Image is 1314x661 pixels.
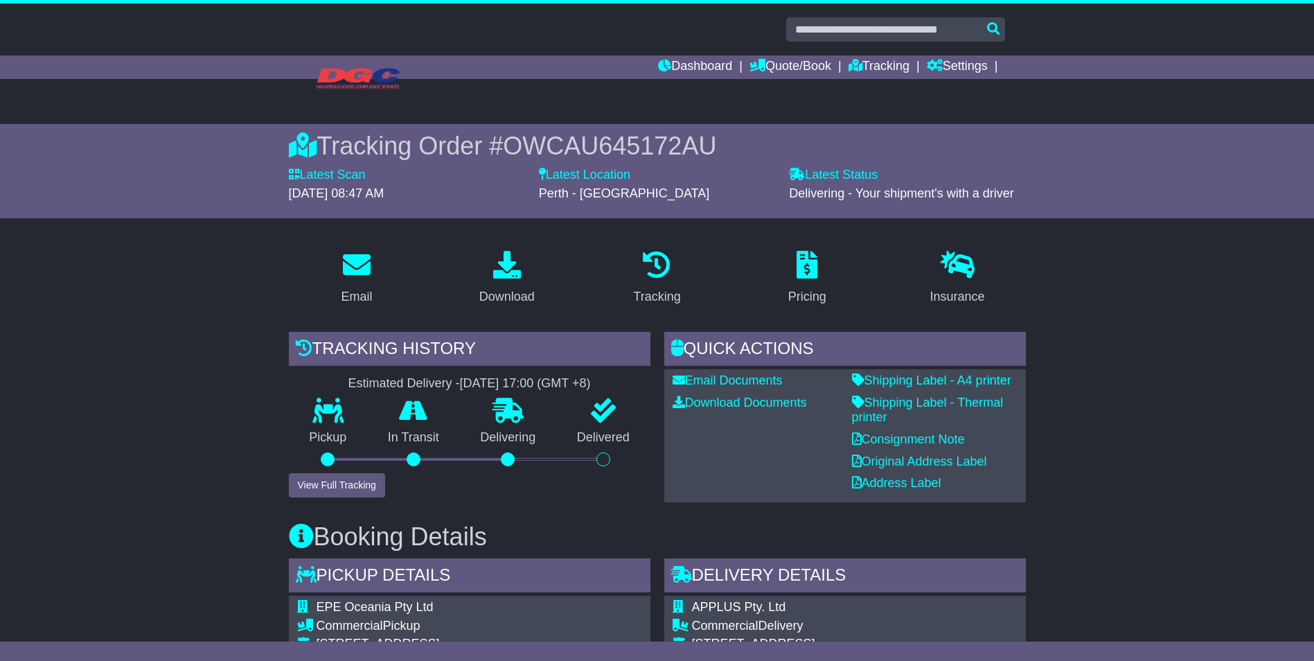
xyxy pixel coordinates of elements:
div: Pricing [788,288,826,306]
div: [STREET_ADDRESS] [692,637,959,652]
div: Quick Actions [664,332,1026,369]
a: Shipping Label - Thermal printer [852,396,1004,425]
div: Tracking [633,288,680,306]
span: Commercial [692,619,758,633]
label: Latest Scan [289,168,366,183]
a: Settings [927,55,988,79]
p: Pickup [289,430,368,446]
a: Pricing [779,246,835,311]
a: Consignment Note [852,432,965,446]
div: Insurance [930,288,985,306]
div: Delivery Details [664,558,1026,596]
div: Email [341,288,372,306]
a: Dashboard [658,55,732,79]
div: [STREET_ADDRESS] [317,637,583,652]
a: Quote/Book [749,55,831,79]
span: EPE Oceania Pty Ltd [317,600,434,614]
div: [DATE] 17:00 (GMT +8) [460,376,591,391]
p: Delivering [460,430,557,446]
button: View Full Tracking [289,473,385,497]
span: [DATE] 08:47 AM [289,186,384,200]
p: Delivered [556,430,650,446]
label: Latest Status [789,168,878,183]
div: Download [479,288,535,306]
div: Pickup Details [289,558,650,596]
a: Email [332,246,381,311]
span: OWCAU645172AU [503,132,716,160]
div: Tracking Order # [289,131,1026,161]
a: Email Documents [673,373,783,387]
span: Delivering - Your shipment's with a driver [789,186,1014,200]
span: APPLUS Pty. Ltd [692,600,786,614]
div: Estimated Delivery - [289,376,650,391]
a: Download Documents [673,396,807,409]
a: Tracking [624,246,689,311]
a: Shipping Label - A4 printer [852,373,1011,387]
a: Original Address Label [852,455,987,468]
div: Delivery [692,619,959,634]
span: Commercial [317,619,383,633]
div: Tracking history [289,332,650,369]
a: Download [470,246,544,311]
a: Insurance [921,246,994,311]
a: Tracking [849,55,909,79]
a: Address Label [852,476,941,490]
span: Perth - [GEOGRAPHIC_DATA] [539,186,709,200]
div: Pickup [317,619,583,634]
label: Latest Location [539,168,630,183]
h3: Booking Details [289,523,1026,551]
p: In Transit [367,430,460,446]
